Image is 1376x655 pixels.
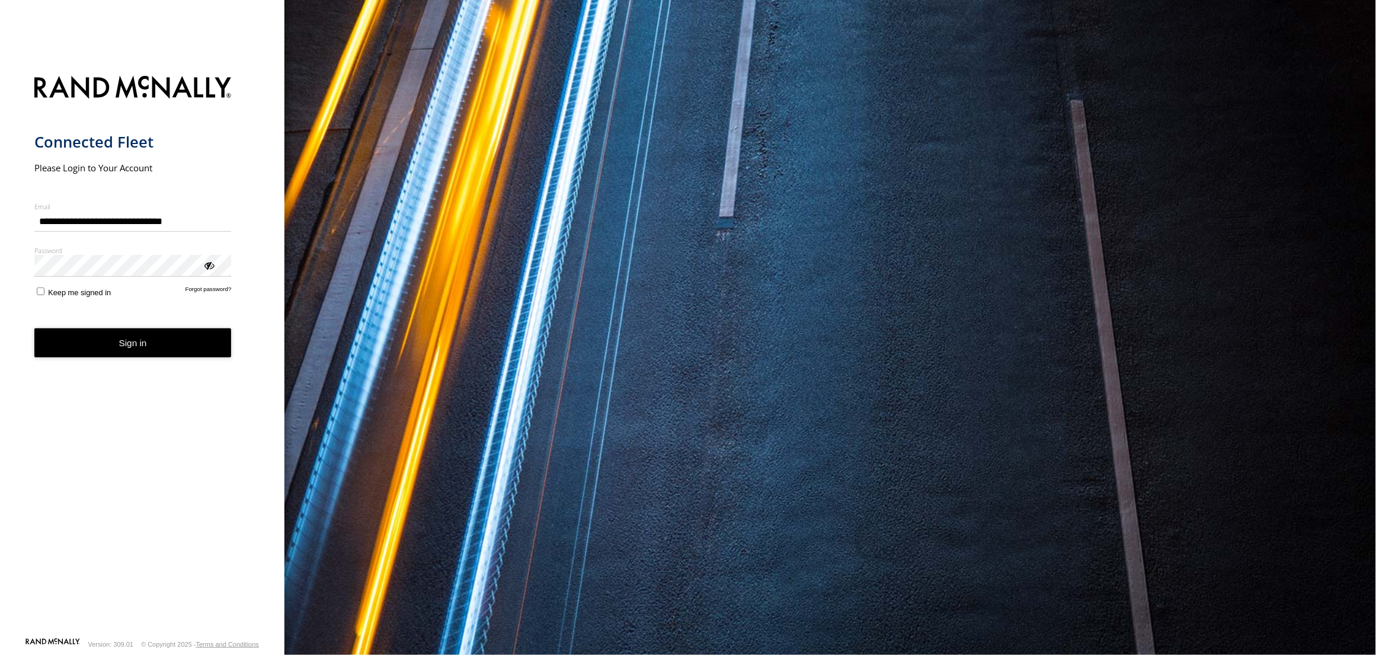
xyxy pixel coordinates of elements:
[196,641,259,648] a: Terms and Conditions
[203,215,217,229] keeper-lock: Open Keeper Popup
[34,202,232,211] label: Email
[34,69,251,637] form: main
[34,162,232,174] h2: Please Login to Your Account
[203,258,217,273] keeper-lock: Open Keeper Popup
[34,132,232,152] h1: Connected Fleet
[185,286,232,297] a: Forgot password?
[37,287,44,295] input: Keep me signed in
[34,246,232,255] label: Password
[34,74,232,104] img: Rand McNally
[88,641,133,648] div: Version: 309.01
[25,638,80,650] a: Visit our Website
[48,288,111,297] span: Keep me signed in
[141,641,259,648] div: © Copyright 2025 -
[34,328,232,357] button: Sign in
